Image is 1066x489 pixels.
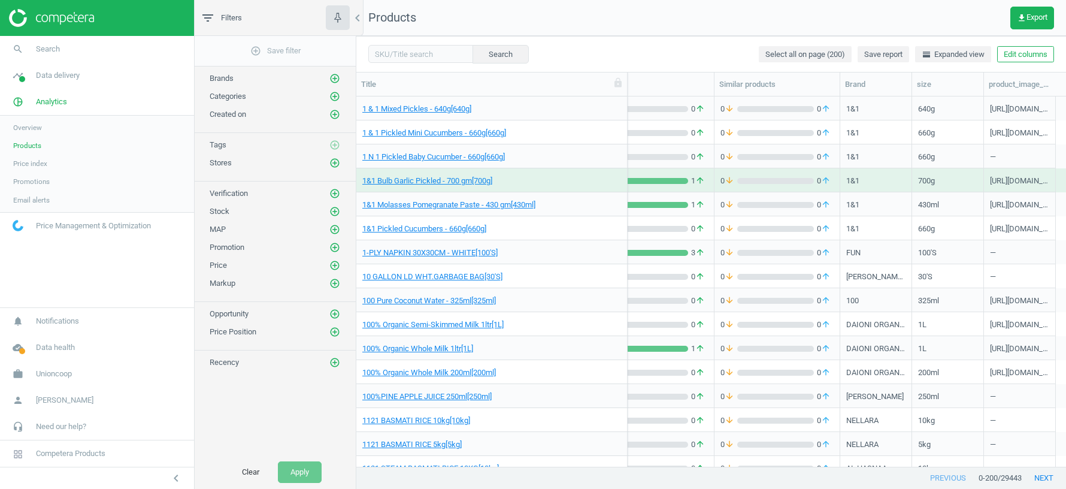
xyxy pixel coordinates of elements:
[759,46,852,63] button: Select all on page (200)
[725,200,734,210] i: arrow_downward
[725,367,734,378] i: arrow_downward
[688,463,708,474] span: 0
[720,415,737,426] span: 0
[695,224,705,234] i: arrow_upward
[329,73,340,84] i: add_circle_outline
[688,200,708,210] span: 1
[720,295,737,306] span: 0
[846,247,861,262] div: FUN
[362,128,506,138] a: 1 & 1 Pickled Mini Cucumbers - 660g[660g]
[362,176,492,186] a: 1&1 Bulb Garlic Pickled - 700 gm[700g]
[990,242,1049,262] div: —
[695,271,705,282] i: arrow_upward
[720,247,737,258] span: 0
[814,152,834,162] span: 0
[329,357,340,368] i: add_circle_outline
[210,158,232,167] span: Stores
[36,448,105,459] span: Competera Products
[210,92,246,101] span: Categories
[169,471,183,485] i: chevron_left
[990,176,1049,191] div: [URL][DOMAIN_NAME]
[695,104,705,114] i: arrow_upward
[821,439,831,450] i: arrow_upward
[918,295,939,310] div: 325ml
[918,176,935,191] div: 700g
[846,463,887,478] div: AL HASNAA
[688,367,708,378] span: 0
[362,415,470,426] a: 1121 BASMATI RICE 10kg[10kg]
[814,224,834,234] span: 0
[918,247,937,262] div: 100'S
[576,79,709,90] div: Competitors
[1022,467,1066,489] button: next
[998,473,1022,484] span: / 29443
[695,128,705,138] i: arrow_upward
[362,247,498,258] a: 1-PLY NAPKIN 30X30CM - WHITE[100'S]
[846,319,906,334] div: DAIONI ORGANIC
[821,295,831,306] i: arrow_upward
[720,152,737,162] span: 0
[918,439,931,454] div: 5kg
[210,189,248,198] span: Verification
[845,79,907,90] div: Brand
[362,367,496,378] a: 100% Organic Whole Milk 200ml[200ml]
[846,224,859,239] div: 1&1
[918,343,926,358] div: 1L
[329,242,341,253] button: add_circle_outline
[917,467,979,489] button: previous
[688,247,708,258] span: 3
[210,74,234,83] span: Brands
[329,139,341,151] button: add_circle_outline
[329,277,341,289] button: add_circle_outline
[36,316,79,327] span: Notifications
[725,343,734,354] i: arrow_downward
[688,343,708,354] span: 1
[688,128,708,138] span: 0
[918,319,926,334] div: 1L
[329,140,340,150] i: add_circle_outline
[210,110,246,119] span: Created on
[250,46,301,56] span: Save filter
[250,46,261,56] i: add_circle_outline
[1017,13,1047,23] span: Export
[7,38,29,61] i: search
[990,385,1049,406] div: —
[846,343,906,358] div: DAIONI ORGANIC
[990,343,1049,358] div: [URL][DOMAIN_NAME]
[695,200,705,210] i: arrow_upward
[814,176,834,186] span: 0
[922,49,985,60] span: Expanded view
[725,415,734,426] i: arrow_downward
[36,342,75,353] span: Data health
[720,463,737,474] span: 0
[918,104,935,119] div: 640g
[688,295,708,306] span: 0
[725,439,734,450] i: arrow_downward
[846,391,904,406] div: [PERSON_NAME]
[814,104,834,114] span: 0
[814,271,834,282] span: 0
[329,157,341,169] button: add_circle_outline
[695,439,705,450] i: arrow_upward
[229,461,272,483] button: Clear
[356,96,1066,467] div: grid
[329,260,340,271] i: add_circle_outline
[695,415,705,426] i: arrow_upward
[329,206,341,218] button: add_circle_outline
[725,391,734,402] i: arrow_downward
[997,46,1054,63] button: Edit columns
[201,11,215,25] i: filter_list
[814,415,834,426] span: 0
[688,176,708,186] span: 1
[990,319,1049,334] div: [URL][DOMAIN_NAME]
[350,11,365,25] i: chevron_left
[1010,7,1054,29] button: get_appExport
[688,319,708,330] span: 0
[688,224,708,234] span: 0
[329,158,340,168] i: add_circle_outline
[821,176,831,186] i: arrow_upward
[329,188,341,200] button: add_circle_outline
[990,457,1049,478] div: —
[210,243,244,252] span: Promotion
[13,220,23,231] img: wGWNvw8QSZomAAAAABJRU5ErkJggg==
